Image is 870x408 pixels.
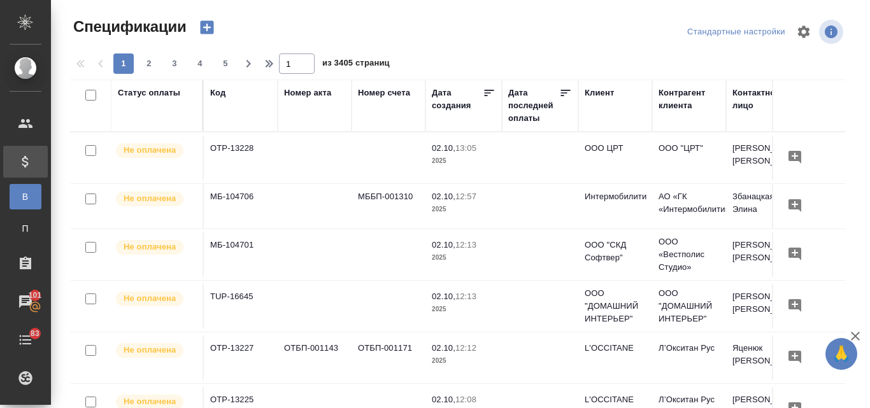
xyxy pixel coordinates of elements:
td: Збанацкая Элина [726,184,800,229]
p: ООО "СКД Софтвер" [585,239,646,264]
p: 12:08 [455,395,476,404]
td: [PERSON_NAME] [PERSON_NAME] [726,232,800,277]
td: МБ-104701 [204,232,278,277]
p: ООО "ДОМАШНИЙ ИНТЕРЬЕР" [659,287,720,325]
span: 3 [164,57,185,70]
p: 12:57 [455,192,476,201]
p: 2025 [432,355,496,367]
div: Статус оплаты [118,87,180,99]
div: Клиент [585,87,614,99]
p: 02.10, [432,143,455,153]
p: Л’Окситан Рус [659,342,720,355]
p: 2025 [432,303,496,316]
p: 12:12 [455,343,476,353]
p: 12:13 [455,240,476,250]
p: 12:13 [455,292,476,301]
p: ООО «Вестполис Студио» [659,236,720,274]
p: 02.10, [432,292,455,301]
p: 2025 [432,155,496,167]
p: Не оплачена [124,395,176,408]
p: Не оплачена [124,241,176,253]
a: 101 [3,286,48,318]
span: Посмотреть информацию [819,20,846,44]
div: Контрагент клиента [659,87,720,112]
p: Л’Окситан Рус [659,393,720,406]
div: split button [684,22,788,42]
div: Контактное лицо [732,87,794,112]
div: Дата создания [432,87,483,112]
td: [PERSON_NAME] [PERSON_NAME] [726,284,800,328]
td: TUP-16645 [204,284,278,328]
a: П [10,216,41,241]
p: 13:05 [455,143,476,153]
button: 🙏 [825,338,857,370]
td: МББП-001310 [352,184,425,229]
p: 02.10, [432,395,455,404]
td: ОТБП-001143 [278,335,352,380]
p: L'OCCITANE [585,393,646,406]
p: 02.10, [432,192,455,201]
p: АО «ГК «Интермобилити» [659,190,720,216]
p: 02.10, [432,343,455,353]
p: Интермобилити [585,190,646,203]
button: 5 [215,53,236,74]
p: OOO ЦРТ [585,142,646,155]
span: 101 [21,289,50,302]
p: ООО "ДОМАШНИЙ ИНТЕРЬЕР" [585,287,646,325]
p: ООО "ЦРТ" [659,142,720,155]
div: Номер счета [358,87,410,99]
button: Создать [192,17,222,38]
p: Не оплачена [124,192,176,205]
p: L'OCCITANE [585,342,646,355]
p: 02.10, [432,240,455,250]
td: OTP-13228 [204,136,278,180]
a: В [10,184,41,209]
span: П [16,222,35,235]
button: 3 [164,53,185,74]
span: Настроить таблицу [788,17,819,47]
td: [PERSON_NAME] [PERSON_NAME] [726,136,800,180]
button: 4 [190,53,210,74]
td: OTP-13227 [204,335,278,380]
span: Спецификации [70,17,187,37]
span: 2 [139,57,159,70]
span: 83 [23,327,47,340]
span: 5 [215,57,236,70]
p: 2025 [432,251,496,264]
div: Дата последней оплаты [508,87,559,125]
p: 2025 [432,203,496,216]
button: 2 [139,53,159,74]
span: В [16,190,35,203]
span: 🙏 [831,341,852,367]
span: из 3405 страниц [322,55,390,74]
span: 4 [190,57,210,70]
td: МБ-104706 [204,184,278,229]
p: Не оплачена [124,144,176,157]
a: 83 [3,324,48,356]
p: Не оплачена [124,344,176,356]
td: ОТБП-001171 [352,335,425,380]
td: Яценюк [PERSON_NAME] [726,335,800,380]
p: Не оплачена [124,292,176,305]
div: Номер акта [284,87,331,99]
div: Код [210,87,225,99]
